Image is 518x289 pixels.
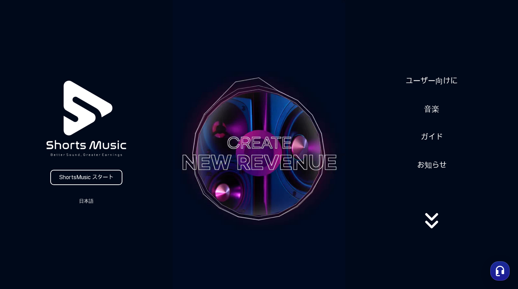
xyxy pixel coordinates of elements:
a: ガイド [418,129,446,146]
img: logo [29,62,143,175]
a: お知らせ [414,157,449,174]
a: ShortsMusic スタート [50,170,122,185]
a: 音楽 [421,100,442,117]
a: ユーザー向けに [403,72,460,89]
button: 日本語 [70,196,103,206]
